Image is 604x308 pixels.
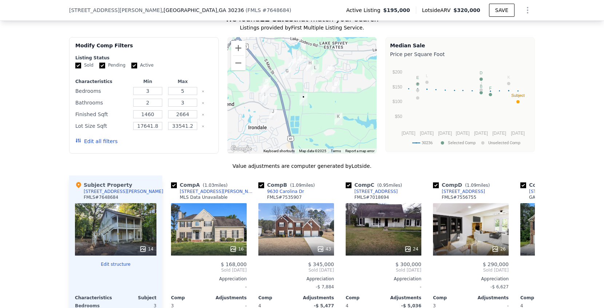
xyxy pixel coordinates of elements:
[480,71,482,75] text: D
[261,83,269,95] div: 9630 Carolina Dr
[395,114,402,119] text: $50
[520,189,572,194] a: [STREET_ADDRESS]
[511,93,525,98] text: Subject
[438,131,452,136] text: [DATE]
[529,189,572,194] div: [STREET_ADDRESS]
[258,276,334,282] div: Appreciation
[462,183,493,188] span: ( miles)
[433,267,509,273] span: Sold [DATE]
[404,245,418,253] div: 24
[393,99,402,104] text: $100
[289,57,297,70] div: 9246 Chestnut Ct
[383,7,410,14] span: $195,000
[75,63,81,68] input: Sold
[263,77,271,90] div: 1333 Briar Ridge Ln
[311,64,319,76] div: 9337 Meadow Gate Ln
[474,131,488,136] text: [DATE]
[75,62,94,68] label: Sold
[84,189,163,194] div: [STREET_ADDRESS][PERSON_NAME]
[426,74,428,78] text: L
[209,295,247,301] div: Adjustments
[75,295,116,301] div: Characteristics
[258,189,304,194] a: 9630 Carolina Dr
[316,284,334,289] span: -$ 7,884
[520,267,596,273] span: Sold [DATE]
[384,295,421,301] div: Adjustments
[229,144,253,154] a: Open this area in Google Maps (opens a new window)
[354,194,389,200] div: FMLS # 7018694
[520,295,558,301] div: Comp
[306,59,314,72] div: 9278 Seminole Rd
[422,7,453,14] span: Lotside ARV
[202,125,204,128] button: Clear
[390,59,530,150] div: A chart.
[263,149,295,154] button: Keyboard shortcuts
[490,284,509,289] span: -$ 6,627
[202,90,204,93] button: Clear
[75,42,212,55] div: Modify Comp Filters
[267,189,304,194] div: 9630 Carolina Dr
[489,4,514,17] button: SAVE
[402,131,416,136] text: [DATE]
[258,181,318,189] div: Comp B
[75,86,129,96] div: Bedrooms
[162,7,244,14] span: , [GEOGRAPHIC_DATA]
[167,79,199,84] div: Max
[346,7,383,14] span: Active Listing
[231,41,246,55] button: Zoom in
[69,162,535,170] div: Value adjustments are computer generated by Lotside .
[456,131,470,136] text: [DATE]
[416,75,419,80] text: E
[180,194,228,200] div: MLS Data Unavailable
[492,131,506,136] text: [DATE]
[417,89,418,94] text: I
[433,276,509,282] div: Appreciation
[529,194,570,200] div: GAMLS # 10303531
[84,194,118,200] div: FMLS # 7648684
[507,75,510,79] text: K
[221,261,247,267] span: $ 168,000
[332,80,340,92] div: 2326 Noahs Ark Rd
[258,267,334,273] span: Sold [DATE]
[390,42,530,49] div: Median Sale
[345,149,374,153] a: Report a map error
[480,81,482,86] text: J
[374,183,405,188] span: ( miles)
[200,183,230,188] span: ( miles)
[230,245,244,253] div: 16
[471,295,509,301] div: Adjustments
[258,295,296,301] div: Comp
[354,189,398,194] div: [STREET_ADDRESS]
[75,121,129,131] div: Lot Size Sqft
[433,189,485,194] a: [STREET_ADDRESS]
[346,267,421,273] span: Sold [DATE]
[262,7,289,13] span: # 7648684
[346,181,405,189] div: Comp C
[317,245,331,253] div: 43
[75,109,129,119] div: Finished Sqft
[346,282,421,292] div: -
[520,276,596,282] div: Appreciation
[269,108,277,120] div: 9992 Neuchatel Cres
[132,79,164,84] div: Min
[69,7,162,14] span: [STREET_ADDRESS][PERSON_NAME]
[379,183,389,188] span: 0.95
[99,62,126,68] label: Pending
[296,295,334,301] div: Adjustments
[171,267,247,273] span: Sold [DATE]
[246,7,291,14] div: ( )
[511,131,525,136] text: [DATE]
[75,98,129,108] div: Bathrooms
[75,138,118,145] button: Edit all filters
[69,24,535,31] div: Listings provided by First Multiple Listing Service .
[75,261,156,267] button: Edit structure
[247,7,261,13] span: FMLS
[422,141,433,145] text: 30236
[204,183,214,188] span: 1.03
[131,63,137,68] input: Active
[480,84,482,88] text: B
[116,295,156,301] div: Subject
[346,189,398,194] a: [STREET_ADDRESS]
[229,144,253,154] img: Google
[287,183,318,188] span: ( miles)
